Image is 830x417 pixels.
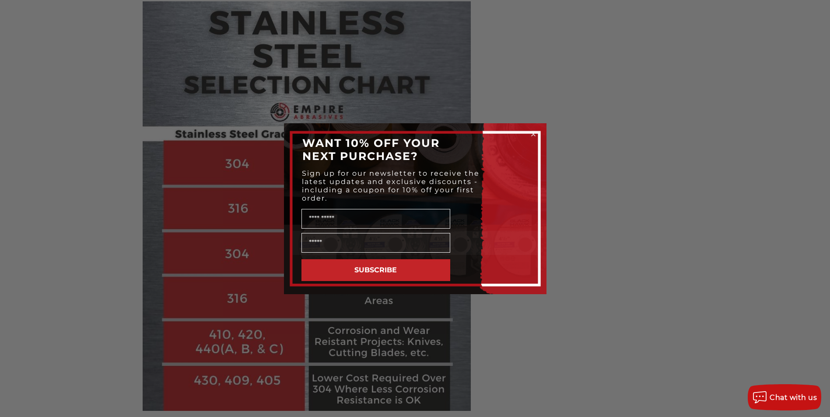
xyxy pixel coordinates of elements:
[302,136,440,163] span: WANT 10% OFF YOUR NEXT PURCHASE?
[770,393,817,402] span: Chat with us
[301,259,450,281] button: SUBSCRIBE
[301,233,450,253] input: Email
[529,130,538,139] button: Close dialog
[748,384,821,410] button: Chat with us
[302,169,480,202] span: Sign up for our newsletter to receive the latest updates and exclusive discounts - including a co...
